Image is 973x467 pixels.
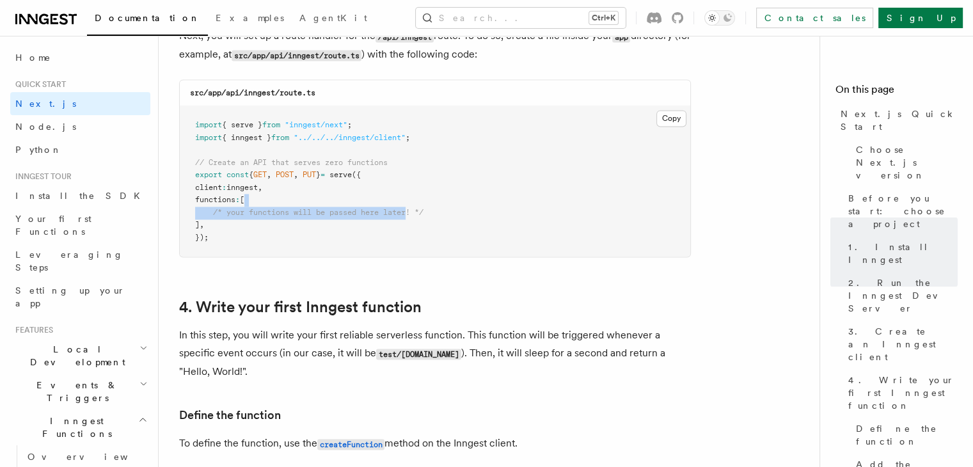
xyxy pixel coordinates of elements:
a: 4. Write your first Inngest function [179,298,422,316]
a: Examples [208,4,292,35]
span: AgentKit [299,13,367,23]
p: Next, you will set up a route handler for the route. To do so, create a file inside your director... [179,27,691,64]
span: Next.js Quick Start [841,107,958,133]
code: createFunction [317,439,384,450]
button: Toggle dark mode [704,10,735,26]
a: Contact sales [756,8,873,28]
span: Features [10,325,53,335]
span: }); [195,233,209,242]
code: app [612,31,630,42]
span: serve [329,170,352,179]
span: Python [15,145,62,155]
span: Node.js [15,122,76,132]
span: Events & Triggers [10,379,139,404]
span: Define the function [856,422,958,448]
span: const [226,170,249,179]
span: Home [15,51,51,64]
span: Setting up your app [15,285,125,308]
a: 2. Run the Inngest Dev Server [843,271,958,320]
code: src/app/api/inngest/route.ts [190,88,315,97]
span: = [320,170,325,179]
a: Python [10,138,150,161]
span: ] [195,220,200,229]
span: { inngest } [222,133,271,142]
p: To define the function, use the method on the Inngest client. [179,434,691,453]
span: ; [347,120,352,129]
span: /* your functions will be passed here later! */ [213,208,423,217]
a: Your first Functions [10,207,150,243]
button: Search...Ctrl+K [416,8,626,28]
span: Documentation [95,13,200,23]
span: Local Development [10,343,139,368]
code: test/[DOMAIN_NAME] [376,349,461,360]
span: : [235,195,240,204]
a: Define the function [179,406,281,424]
span: client [195,183,222,192]
a: Sign Up [878,8,963,28]
span: "../../../inngest/client" [294,133,406,142]
span: Install the SDK [15,191,148,201]
a: 3. Create an Inngest client [843,320,958,368]
span: Next.js [15,99,76,109]
span: from [262,120,280,129]
span: [ [240,195,244,204]
span: ({ [352,170,361,179]
span: Leveraging Steps [15,249,123,273]
span: Examples [216,13,284,23]
kbd: Ctrl+K [589,12,618,24]
span: import [195,133,222,142]
a: Install the SDK [10,184,150,207]
span: Inngest tour [10,171,72,182]
code: /api/inngest [376,31,434,42]
span: } [316,170,320,179]
span: Inngest Functions [10,415,138,440]
span: // Create an API that serves zero functions [195,158,388,167]
button: Inngest Functions [10,409,150,445]
p: In this step, you will write your first reliable serverless function. This function will be trigg... [179,326,691,381]
span: : [222,183,226,192]
a: AgentKit [292,4,375,35]
span: , [200,220,204,229]
span: Overview [28,452,159,462]
span: { [249,170,253,179]
a: Choose Next.js version [851,138,958,187]
button: Copy [656,110,686,127]
span: POST [276,170,294,179]
span: 2. Run the Inngest Dev Server [848,276,958,315]
a: Documentation [87,4,208,36]
span: { serve } [222,120,262,129]
span: GET [253,170,267,179]
code: src/app/api/inngest/route.ts [232,50,361,61]
span: 3. Create an Inngest client [848,325,958,363]
span: import [195,120,222,129]
button: Local Development [10,338,150,374]
span: Before you start: choose a project [848,192,958,230]
a: Setting up your app [10,279,150,315]
h4: On this page [835,82,958,102]
span: "inngest/next" [285,120,347,129]
span: Choose Next.js version [856,143,958,182]
a: Node.js [10,115,150,138]
a: Next.js [10,92,150,115]
span: , [267,170,271,179]
span: PUT [303,170,316,179]
span: export [195,170,222,179]
span: 4. Write your first Inngest function [848,374,958,412]
span: , [294,170,298,179]
a: 1. Install Inngest [843,235,958,271]
a: Leveraging Steps [10,243,150,279]
span: ; [406,133,410,142]
a: Home [10,46,150,69]
span: from [271,133,289,142]
span: inngest [226,183,258,192]
span: functions [195,195,235,204]
a: 4. Write your first Inngest function [843,368,958,417]
button: Events & Triggers [10,374,150,409]
a: Define the function [851,417,958,453]
a: Before you start: choose a project [843,187,958,235]
a: Next.js Quick Start [835,102,958,138]
span: 1. Install Inngest [848,241,958,266]
span: , [258,183,262,192]
span: Your first Functions [15,214,91,237]
span: Quick start [10,79,66,90]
